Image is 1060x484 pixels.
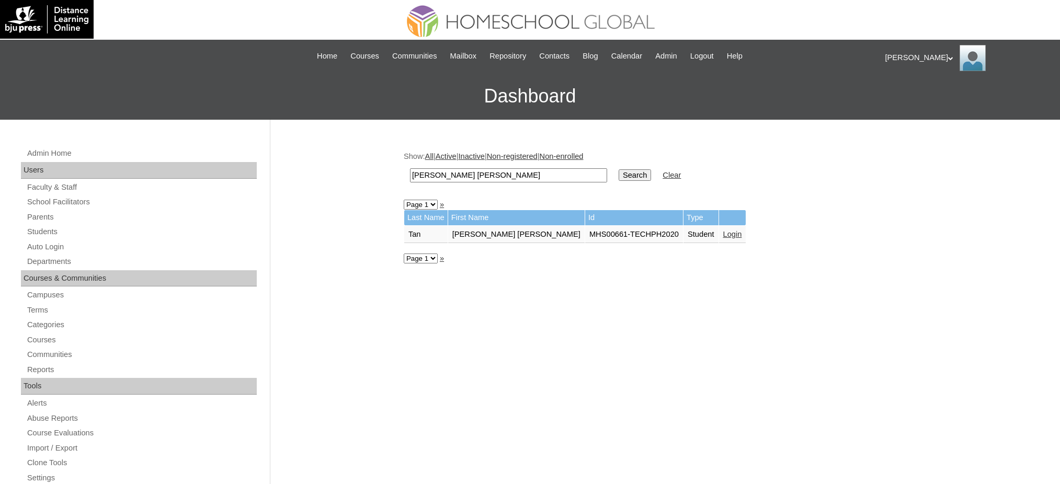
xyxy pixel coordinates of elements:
td: Tan [404,226,448,244]
a: Contacts [534,50,575,62]
span: Calendar [611,50,642,62]
a: Students [26,225,257,238]
input: Search [619,169,651,181]
a: Communities [387,50,442,62]
div: Courses & Communities [21,270,257,287]
a: Import / Export [26,442,257,455]
a: Help [722,50,748,62]
h3: Dashboard [5,73,1055,120]
div: Tools [21,378,257,395]
a: Terms [26,304,257,317]
div: [PERSON_NAME] [885,45,1050,71]
span: Home [317,50,337,62]
a: Communities [26,348,257,361]
td: MHS00661-TECHPH2020 [585,226,683,244]
td: First Name [448,210,585,225]
a: All [425,152,434,160]
a: Home [312,50,343,62]
a: Reports [26,363,257,376]
td: [PERSON_NAME] [PERSON_NAME] [448,226,585,244]
span: Courses [350,50,379,62]
a: Inactive [458,152,485,160]
a: » [440,200,444,209]
img: logo-white.png [5,5,88,33]
a: Course Evaluations [26,427,257,440]
a: Parents [26,211,257,224]
a: School Facilitators [26,195,257,209]
a: Abuse Reports [26,412,257,425]
a: Clone Tools [26,456,257,469]
a: Alerts [26,397,257,410]
span: Communities [392,50,437,62]
a: Auto Login [26,240,257,253]
span: Repository [489,50,526,62]
span: Admin [655,50,677,62]
a: Clear [663,171,681,179]
td: Student [683,226,719,244]
span: Logout [690,50,714,62]
a: » [440,254,444,262]
a: Active [436,152,457,160]
a: Non-registered [487,152,538,160]
a: Departments [26,255,257,268]
a: Calendar [606,50,647,62]
img: Ariane Ebuen [960,45,986,71]
a: Categories [26,318,257,331]
a: Courses [345,50,384,62]
a: Repository [484,50,531,62]
td: Type [683,210,719,225]
a: Faculty & Staff [26,181,257,194]
td: Id [585,210,683,225]
a: Login [723,230,742,238]
span: Mailbox [450,50,477,62]
span: Blog [583,50,598,62]
a: Campuses [26,289,257,302]
a: Logout [685,50,719,62]
a: Mailbox [445,50,482,62]
td: Last Name [404,210,448,225]
a: Admin Home [26,147,257,160]
div: Show: | | | | [404,151,921,188]
input: Search [410,168,607,182]
a: Admin [650,50,682,62]
a: Non-enrolled [540,152,584,160]
a: Blog [577,50,603,62]
div: Users [21,162,257,179]
span: Contacts [539,50,569,62]
a: Courses [26,333,257,347]
span: Help [727,50,743,62]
